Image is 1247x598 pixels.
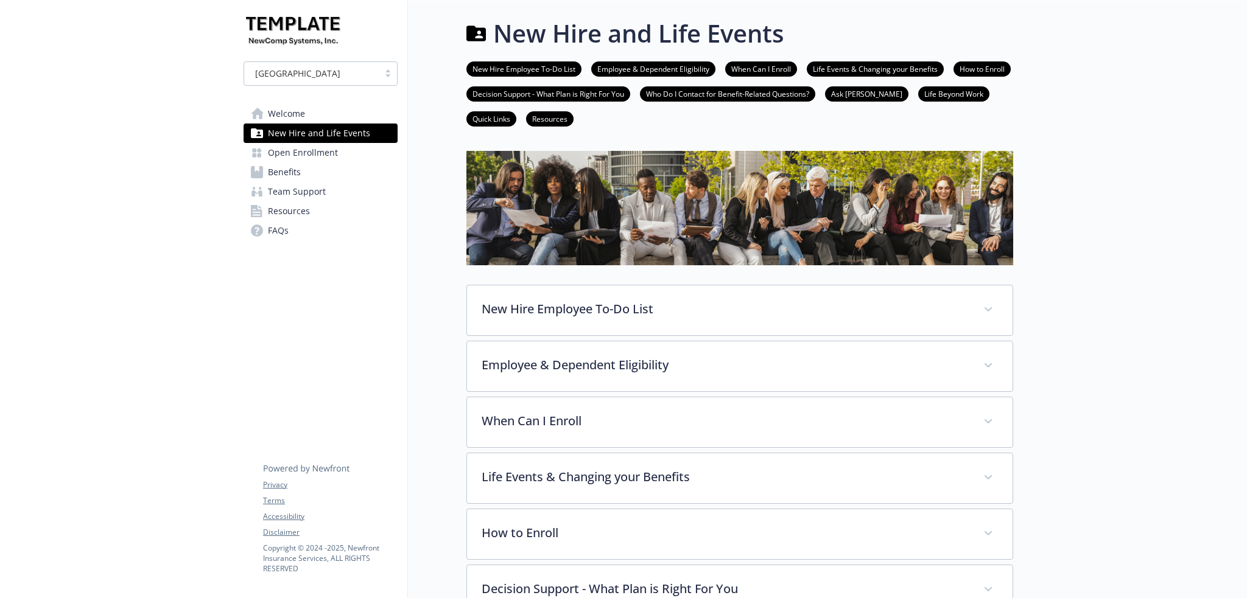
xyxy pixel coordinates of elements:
a: Ask [PERSON_NAME] [825,88,908,99]
a: New Hire and Life Events [244,123,398,143]
span: Welcome [268,104,305,123]
a: Accessibility [263,511,397,522]
a: Terms [263,495,397,506]
p: Life Events & Changing your Benefits [482,468,969,486]
a: Who Do I Contact for Benefit-Related Questions? [640,88,815,99]
a: Benefits [244,162,398,182]
p: Copyright © 2024 - 2025 , Newfront Insurance Services, ALL RIGHTS RESERVED [263,543,397,574]
a: Resources [244,201,398,221]
a: When Can I Enroll [725,63,797,74]
a: How to Enroll [954,63,1011,74]
p: How to Enroll [482,524,969,542]
a: Decision Support - What Plan is Right For You [466,88,630,99]
a: Privacy [263,479,397,490]
span: Benefits [268,162,301,182]
div: How to Enroll [467,509,1013,559]
p: When Can I Enroll [482,412,969,430]
a: Open Enrollment [244,143,398,162]
a: Life Events & Changing your Benefits [807,63,944,74]
span: Resources [268,201,310,221]
a: Team Support [244,182,398,201]
p: Employee & Dependent Eligibility [482,356,969,374]
div: Life Events & Changing your Benefits [467,453,1013,503]
span: [GEOGRAPHIC_DATA] [250,67,373,80]
span: Open Enrollment [268,143,338,162]
a: FAQs [244,221,398,240]
a: Welcome [244,104,398,123]
a: Disclaimer [263,527,397,538]
p: New Hire Employee To-Do List [482,300,969,318]
div: New Hire Employee To-Do List [467,285,1013,335]
span: [GEOGRAPHIC_DATA] [255,67,340,80]
span: FAQs [268,221,289,240]
a: Life Beyond Work [918,88,989,99]
div: Employee & Dependent Eligibility [467,341,1013,391]
a: Quick Links [466,113,516,124]
a: Employee & Dependent Eligibility [591,63,715,74]
img: new hire page banner [466,151,1013,265]
p: Decision Support - What Plan is Right For You [482,580,969,598]
div: When Can I Enroll [467,397,1013,447]
a: Resources [526,113,574,124]
span: Team Support [268,182,326,201]
h1: New Hire and Life Events [493,15,784,52]
span: New Hire and Life Events [268,123,370,143]
a: New Hire Employee To-Do List [466,63,581,74]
